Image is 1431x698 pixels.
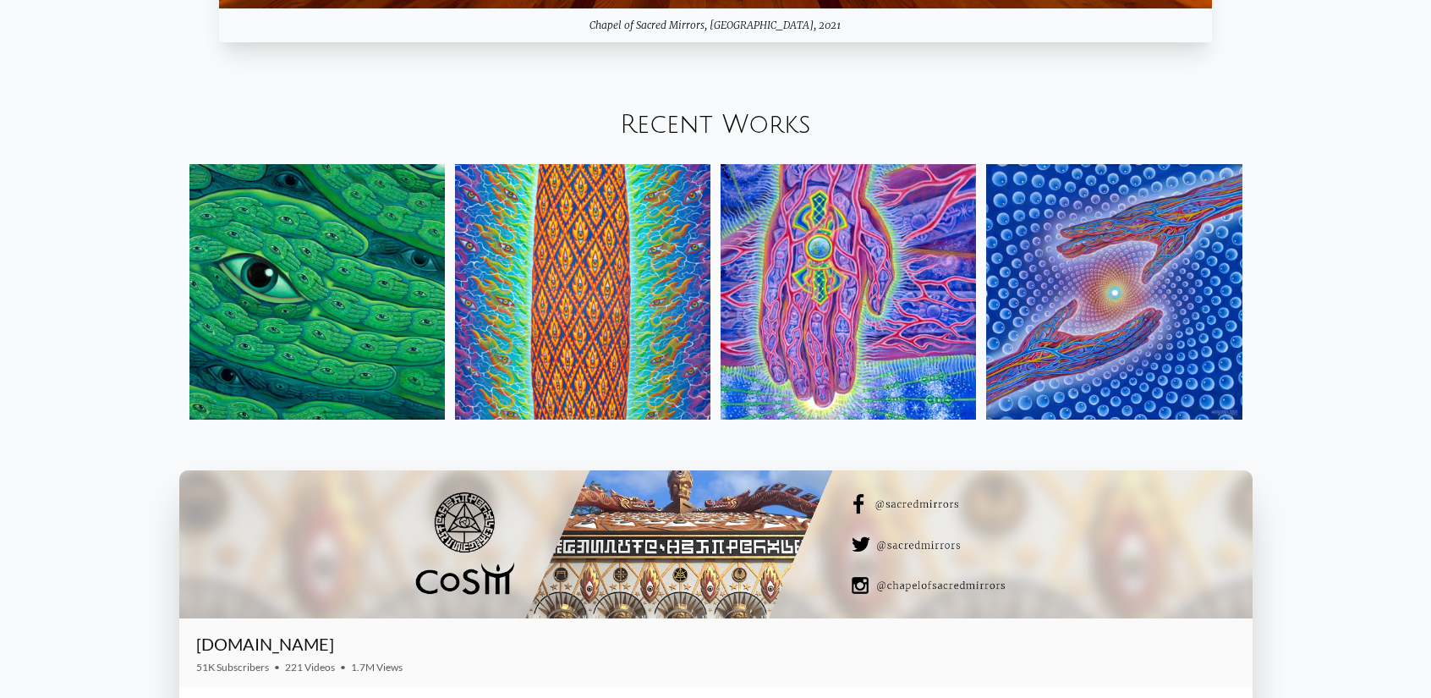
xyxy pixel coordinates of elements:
span: 51K Subscribers [196,661,269,673]
iframe: Subscribe to CoSM.TV on YouTube [1138,640,1236,661]
a: Recent Works [620,111,811,139]
div: Chapel of Sacred Mirrors, [GEOGRAPHIC_DATA], 2021 [219,8,1211,42]
a: [DOMAIN_NAME] [196,634,334,654]
span: • [340,661,346,673]
span: • [274,661,280,673]
span: 1.7M Views [351,661,403,673]
span: 221 Videos [285,661,335,673]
